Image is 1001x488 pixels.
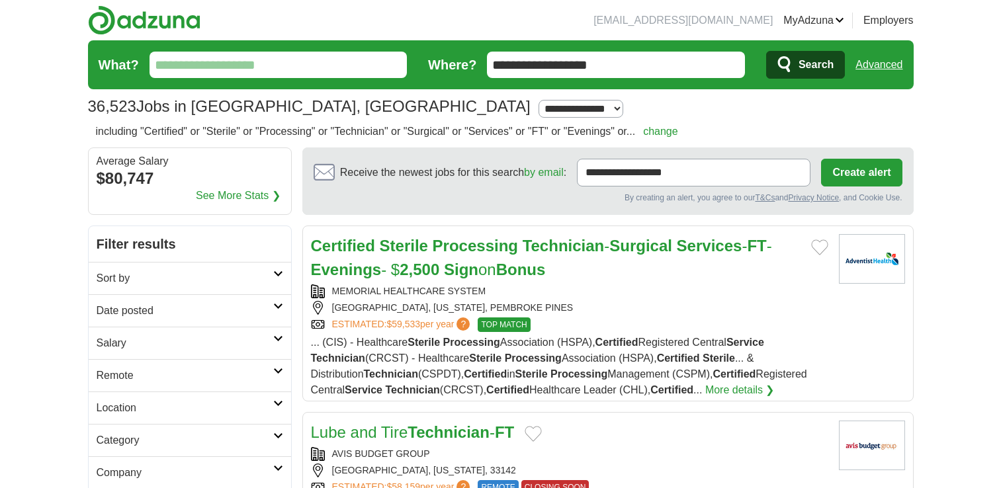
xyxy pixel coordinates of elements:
[550,368,607,380] strong: Processing
[755,193,775,202] a: T&Cs
[593,13,773,28] li: [EMAIL_ADDRESS][DOMAIN_NAME]
[88,95,136,118] span: 36,523
[444,261,478,278] strong: Sign
[523,237,605,255] strong: Technician
[345,384,382,395] strong: Service
[595,337,638,348] strong: Certified
[89,424,291,456] a: Category
[97,270,273,286] h2: Sort by
[196,188,281,204] a: See More Stats ❯
[609,237,672,255] strong: Surgical
[811,239,828,255] button: Add to favorite jobs
[311,423,515,441] a: Lube and TireTechnician-FT
[839,421,905,470] img: Avis Budget Group logo
[340,165,566,181] span: Receive the newest jobs for this search :
[650,384,693,395] strong: Certified
[311,261,382,278] strong: Evenings
[311,301,828,315] div: [GEOGRAPHIC_DATA], [US_STATE], PEMBROKE PINES
[311,352,365,364] strong: Technician
[89,359,291,391] a: Remote
[97,167,283,190] div: $80,747
[332,286,486,296] a: MEMORIAL HEALTHCARE SYSTEM
[643,126,678,137] a: change
[478,317,530,332] span: TOP MATCH
[496,261,546,278] strong: Bonus
[469,352,501,364] strong: Sterile
[311,464,828,477] div: [GEOGRAPHIC_DATA], [US_STATE], 33142
[657,352,700,364] strong: Certified
[428,55,476,75] label: Where?
[89,327,291,359] a: Salary
[386,319,420,329] span: $59,533
[89,262,291,294] a: Sort by
[747,237,766,255] strong: FT
[495,423,514,441] strong: FT
[524,167,564,178] a: by email
[311,337,807,395] span: ... (CIS) - Healthcare Association (HSPA), Registered Central (CRCST) - Healthcare Association (H...
[505,352,562,364] strong: Processing
[515,368,548,380] strong: Sterile
[88,97,531,115] h1: Jobs in [GEOGRAPHIC_DATA], [GEOGRAPHIC_DATA]
[97,400,273,416] h2: Location
[433,237,518,255] strong: Processing
[408,337,440,348] strong: Sterile
[705,382,775,398] a: More details ❯
[783,13,844,28] a: MyAdzuna
[88,5,200,35] img: Adzuna logo
[486,384,529,395] strong: Certified
[97,156,283,167] div: Average Salary
[525,426,542,442] button: Add to favorite jobs
[97,432,273,448] h2: Category
[788,193,839,202] a: Privacy Notice
[89,226,291,262] h2: Filter results
[408,423,490,441] strong: Technician
[799,52,834,78] span: Search
[97,465,273,481] h2: Company
[314,192,902,204] div: By creating an alert, you agree to our and , and Cookie Use.
[332,448,430,459] a: AVIS BUDGET GROUP
[99,55,139,75] label: What?
[400,261,439,278] strong: 2,500
[443,337,500,348] strong: Processing
[385,384,439,395] strong: Technician
[89,391,291,424] a: Location
[464,368,507,380] strong: Certified
[855,52,902,78] a: Advanced
[311,237,772,278] a: Certified Sterile Processing Technician-Surgical Services-FT-Evenings- $2,500 SignonBonus
[703,352,735,364] strong: Sterile
[839,234,905,284] img: Adventist Health logo
[97,335,273,351] h2: Salary
[726,337,764,348] strong: Service
[311,237,375,255] strong: Certified
[97,368,273,384] h2: Remote
[89,294,291,327] a: Date posted
[677,237,742,255] strong: Services
[97,303,273,319] h2: Date posted
[457,317,470,331] span: ?
[332,317,473,332] a: ESTIMATED:$59,533per year?
[364,368,418,380] strong: Technician
[766,51,845,79] button: Search
[713,368,756,380] strong: Certified
[863,13,914,28] a: Employers
[380,237,428,255] strong: Sterile
[96,124,678,140] h2: including "Certified" or "Sterile" or "Processing" or "Technician" or "Surgical" or "Services" or...
[821,159,902,186] button: Create alert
